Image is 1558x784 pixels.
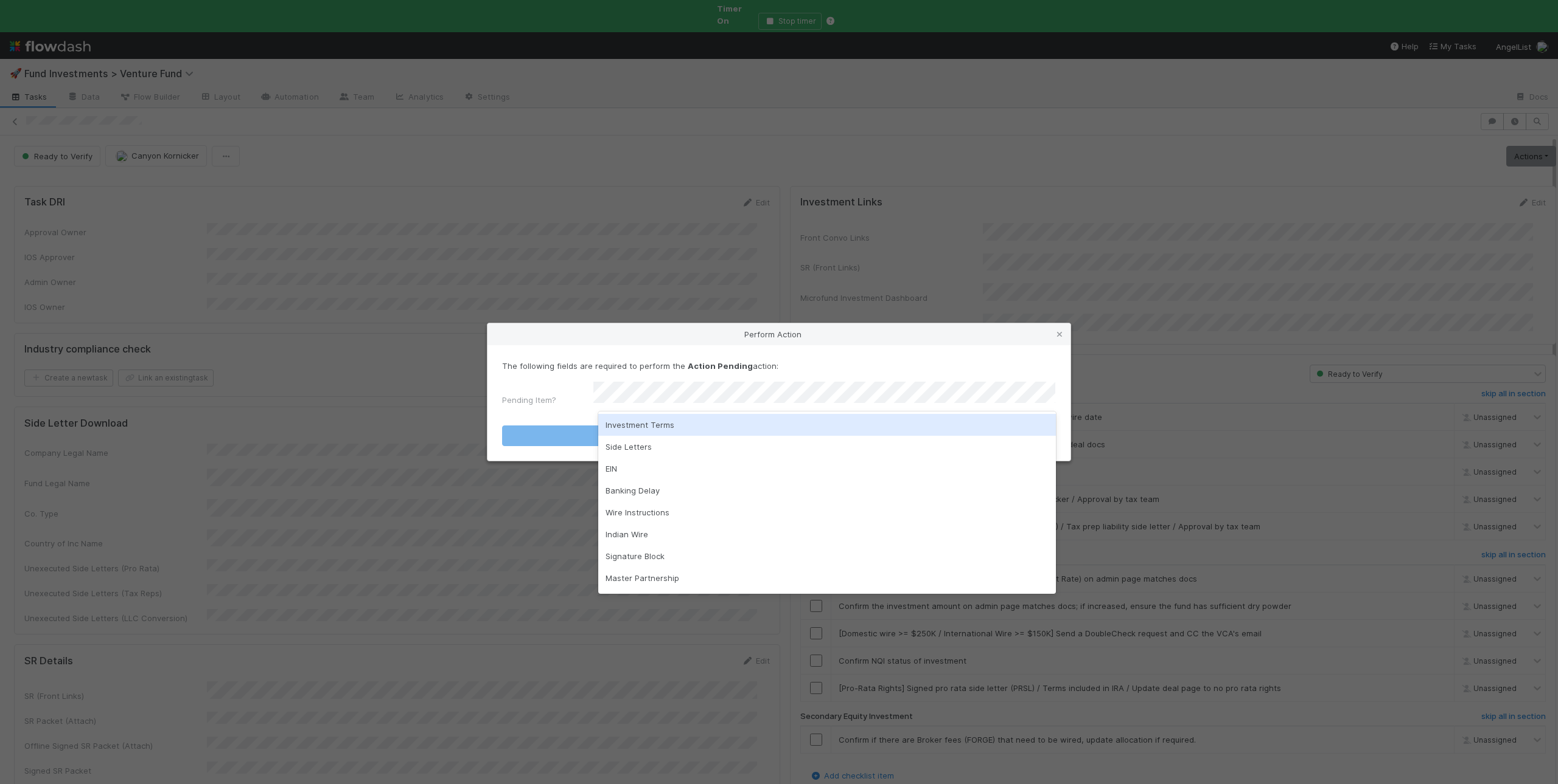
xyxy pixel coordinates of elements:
[598,567,1055,589] div: Master Partnership
[598,545,1055,567] div: Signature Block
[688,361,753,371] strong: Action Pending
[598,523,1055,545] div: Indian Wire
[598,436,1055,458] div: Side Letters
[598,414,1055,436] div: Investment Terms
[502,360,1056,372] p: The following fields are required to perform the action:
[598,480,1055,501] div: Banking Delay
[502,394,556,406] label: Pending Item?
[487,323,1071,345] div: Perform Action
[598,501,1055,523] div: Wire Instructions
[598,458,1055,480] div: EIN
[598,589,1055,611] div: Bank Migration
[502,425,1056,446] button: Action Pending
